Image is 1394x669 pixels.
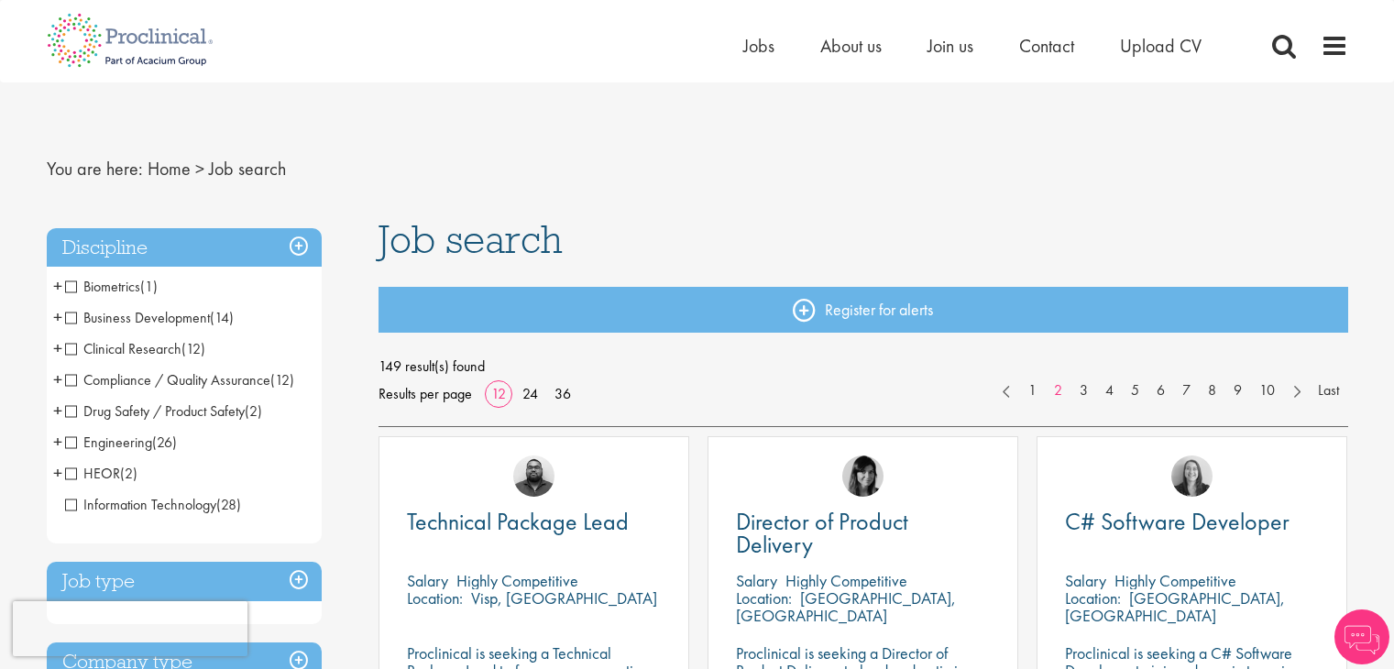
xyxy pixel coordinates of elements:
h3: Job type [47,562,322,601]
span: Compliance / Quality Assurance [65,370,270,389]
p: Highly Competitive [785,570,907,591]
span: Job search [379,214,563,264]
a: Last [1309,380,1348,401]
span: 149 result(s) found [379,353,1348,380]
span: + [53,459,62,487]
span: You are here: [47,157,143,181]
span: + [53,366,62,393]
span: HEOR [65,464,137,483]
span: (1) [140,277,158,296]
a: 1 [1019,380,1046,401]
span: Job search [209,157,286,181]
span: Business Development [65,308,234,327]
span: C# Software Developer [1065,506,1290,537]
span: Information Technology [65,495,216,514]
a: 3 [1070,380,1097,401]
img: Ashley Bennett [513,455,554,497]
span: Location: [736,587,792,609]
span: Salary [407,570,448,591]
span: Director of Product Delivery [736,506,908,560]
span: Biometrics [65,277,158,296]
a: 10 [1250,380,1284,401]
span: + [53,303,62,331]
span: + [53,334,62,362]
span: Engineering [65,433,152,452]
a: 12 [485,384,512,403]
p: Highly Competitive [1114,570,1236,591]
a: 9 [1224,380,1251,401]
a: 2 [1045,380,1071,401]
span: Salary [1065,570,1106,591]
span: (2) [245,401,262,421]
p: [GEOGRAPHIC_DATA], [GEOGRAPHIC_DATA] [736,587,956,626]
a: 7 [1173,380,1200,401]
span: Clinical Research [65,339,181,358]
a: 6 [1147,380,1174,401]
span: Drug Safety / Product Safety [65,401,245,421]
span: Location: [1065,587,1121,609]
span: > [195,157,204,181]
iframe: reCAPTCHA [13,601,247,656]
p: Visp, [GEOGRAPHIC_DATA] [471,587,657,609]
span: Drug Safety / Product Safety [65,401,262,421]
span: (28) [216,495,241,514]
a: 4 [1096,380,1123,401]
span: Technical Package Lead [407,506,629,537]
span: Results per page [379,380,472,408]
span: Compliance / Quality Assurance [65,370,294,389]
span: Engineering [65,433,177,452]
span: (2) [120,464,137,483]
span: + [53,521,62,549]
img: Chatbot [1334,609,1389,664]
span: (12) [181,339,205,358]
img: Tesnim Chagklil [842,455,884,497]
span: (26) [152,433,177,452]
img: Mia Kellerman [1171,455,1213,497]
a: 5 [1122,380,1148,401]
a: 8 [1199,380,1225,401]
a: Join us [928,34,973,58]
span: (14) [210,308,234,327]
a: C# Software Developer [1065,510,1319,533]
span: Clinical Research [65,339,205,358]
span: HEOR [65,464,120,483]
h3: Discipline [47,228,322,268]
a: Register for alerts [379,287,1348,333]
a: 24 [516,384,544,403]
p: [GEOGRAPHIC_DATA], [GEOGRAPHIC_DATA] [1065,587,1285,626]
a: About us [820,34,882,58]
a: Director of Product Delivery [736,510,990,556]
span: Salary [736,570,777,591]
a: Jobs [743,34,774,58]
span: + [53,272,62,300]
a: Upload CV [1120,34,1202,58]
span: Biometrics [65,277,140,296]
a: Contact [1019,34,1074,58]
span: Information Technology [65,495,241,514]
span: Business Development [65,308,210,327]
span: Location: [407,587,463,609]
span: + [53,428,62,455]
span: + [53,397,62,424]
a: 36 [548,384,577,403]
span: (12) [270,370,294,389]
p: Highly Competitive [456,570,578,591]
a: breadcrumb link [148,157,191,181]
a: Technical Package Lead [407,510,661,533]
